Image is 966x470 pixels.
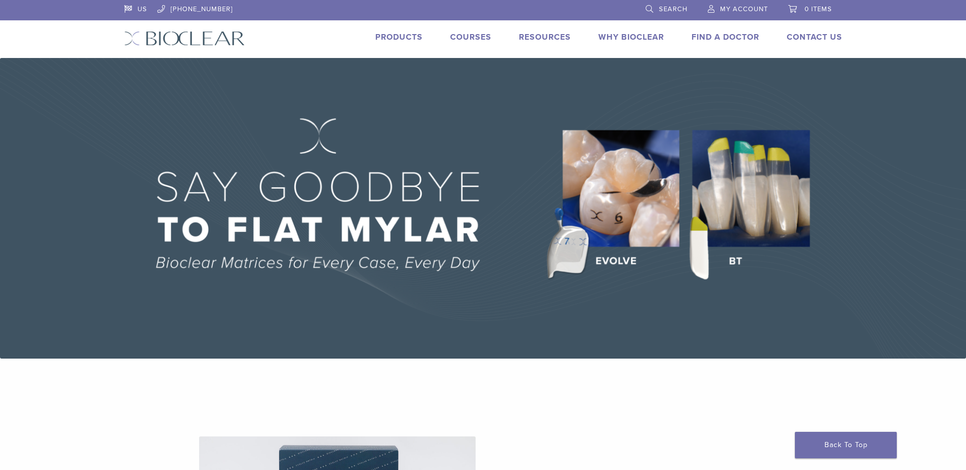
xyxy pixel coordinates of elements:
[375,32,423,42] a: Products
[519,32,571,42] a: Resources
[659,5,687,13] span: Search
[720,5,768,13] span: My Account
[795,432,897,458] a: Back To Top
[787,32,842,42] a: Contact Us
[805,5,832,13] span: 0 items
[598,32,664,42] a: Why Bioclear
[692,32,759,42] a: Find A Doctor
[450,32,491,42] a: Courses
[124,31,245,46] img: Bioclear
